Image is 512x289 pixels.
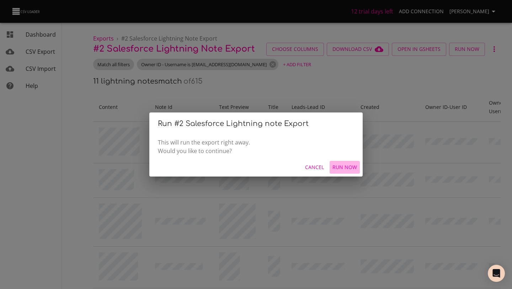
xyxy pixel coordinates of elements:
span: Run Now [332,163,357,172]
button: Run Now [330,161,360,174]
div: Open Intercom Messenger [488,265,505,282]
p: This will run the export right away. Would you like to continue? [158,138,354,155]
button: Cancel [302,161,327,174]
span: Cancel [305,163,324,172]
h2: Run # 2 Salesforce Lightning note Export [158,118,354,130]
